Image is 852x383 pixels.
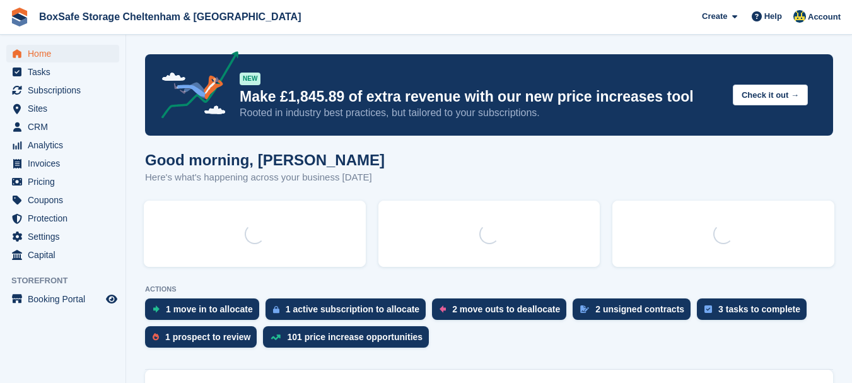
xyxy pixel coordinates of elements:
[153,305,160,313] img: move_ins_to_allocate_icon-fdf77a2bb77ea45bf5b3d319d69a93e2d87916cf1d5bf7949dd705db3b84f3ca.svg
[10,8,29,27] img: stora-icon-8386f47178a22dfd0bd8f6a31ec36ba5ce8667c1dd55bd0f319d3a0aa187defe.svg
[28,228,103,245] span: Settings
[28,81,103,99] span: Subscriptions
[273,305,279,314] img: active_subscription_to_allocate_icon-d502201f5373d7db506a760aba3b589e785aa758c864c3986d89f69b8ff3...
[6,136,119,154] a: menu
[145,170,385,185] p: Here's what's happening across your business [DATE]
[452,304,560,314] div: 2 move outs to deallocate
[6,246,119,264] a: menu
[6,100,119,117] a: menu
[28,246,103,264] span: Capital
[240,73,260,85] div: NEW
[580,305,589,313] img: contract_signature_icon-13c848040528278c33f63329250d36e43548de30e8caae1d1a13099fd9432cc5.svg
[808,11,841,23] span: Account
[764,10,782,23] span: Help
[6,118,119,136] a: menu
[595,304,684,314] div: 2 unsigned contracts
[793,10,806,23] img: Kim Virabi
[6,191,119,209] a: menu
[432,298,573,326] a: 2 move outs to deallocate
[145,285,833,293] p: ACTIONS
[28,191,103,209] span: Coupons
[28,63,103,81] span: Tasks
[263,326,435,354] a: 101 price increase opportunities
[6,173,119,191] a: menu
[702,10,727,23] span: Create
[28,290,103,308] span: Booking Portal
[153,333,159,341] img: prospect-51fa495bee0391a8d652442698ab0144808aea92771e9ea1ae160a38d050c398.svg
[240,88,723,106] p: Make £1,845.89 of extra revenue with our new price increases tool
[6,228,119,245] a: menu
[6,63,119,81] a: menu
[145,151,385,168] h1: Good morning, [PERSON_NAME]
[271,334,281,340] img: price_increase_opportunities-93ffe204e8149a01c8c9dc8f82e8f89637d9d84a8eef4429ea346261dce0b2c0.svg
[6,209,119,227] a: menu
[287,332,423,342] div: 101 price increase opportunities
[28,45,103,62] span: Home
[34,6,306,27] a: BoxSafe Storage Cheltenham & [GEOGRAPHIC_DATA]
[166,304,253,314] div: 1 move in to allocate
[28,136,103,154] span: Analytics
[6,290,119,308] a: menu
[704,305,712,313] img: task-75834270c22a3079a89374b754ae025e5fb1db73e45f91037f5363f120a921f8.svg
[145,298,266,326] a: 1 move in to allocate
[6,45,119,62] a: menu
[697,298,813,326] a: 3 tasks to complete
[6,155,119,172] a: menu
[28,173,103,191] span: Pricing
[28,118,103,136] span: CRM
[145,326,263,354] a: 1 prospect to review
[165,332,250,342] div: 1 prospect to review
[6,81,119,99] a: menu
[11,274,125,287] span: Storefront
[733,85,808,105] button: Check it out →
[28,155,103,172] span: Invoices
[28,100,103,117] span: Sites
[573,298,697,326] a: 2 unsigned contracts
[240,106,723,120] p: Rooted in industry best practices, but tailored to your subscriptions.
[151,51,239,123] img: price-adjustments-announcement-icon-8257ccfd72463d97f412b2fc003d46551f7dbcb40ab6d574587a9cd5c0d94...
[266,298,432,326] a: 1 active subscription to allocate
[286,304,419,314] div: 1 active subscription to allocate
[440,305,446,313] img: move_outs_to_deallocate_icon-f764333ba52eb49d3ac5e1228854f67142a1ed5810a6f6cc68b1a99e826820c5.svg
[718,304,800,314] div: 3 tasks to complete
[28,209,103,227] span: Protection
[104,292,119,307] a: Preview store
